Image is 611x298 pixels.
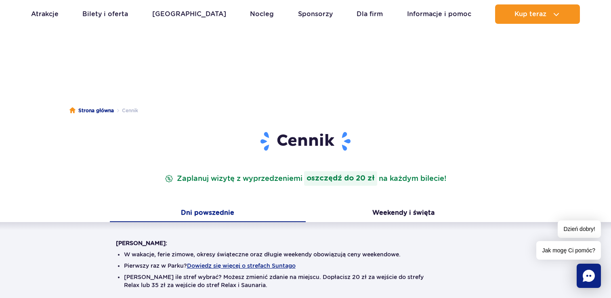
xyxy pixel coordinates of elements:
button: Dowiedz się więcej o strefach Suntago [187,262,296,269]
a: Sponsorzy [298,4,333,24]
button: Weekendy i święta [306,205,502,222]
button: Kup teraz [495,4,580,24]
a: [GEOGRAPHIC_DATA] [152,4,226,24]
div: Chat [577,264,601,288]
a: Bilety i oferta [82,4,128,24]
strong: oszczędź do 20 zł [304,171,377,186]
span: Kup teraz [514,10,546,18]
h1: Cennik [116,131,496,152]
span: Jak mogę Ci pomóc? [536,241,601,260]
button: Dni powszednie [110,205,306,222]
li: W wakacje, ferie zimowe, okresy świąteczne oraz długie weekendy obowiązują ceny weekendowe. [124,250,487,258]
li: Cennik [114,107,138,115]
li: [PERSON_NAME] ile stref wybrać? Możesz zmienić zdanie na miejscu. Dopłacisz 20 zł za wejście do s... [124,273,487,289]
a: Nocleg [250,4,274,24]
a: Dla firm [357,4,383,24]
span: Dzień dobry! [558,220,601,238]
a: Atrakcje [31,4,59,24]
strong: [PERSON_NAME]: [116,240,167,246]
p: Zaplanuj wizytę z wyprzedzeniem na każdym bilecie! [163,171,448,186]
li: Pierwszy raz w Parku? [124,262,487,270]
a: Informacje i pomoc [407,4,471,24]
a: Strona główna [69,107,114,115]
